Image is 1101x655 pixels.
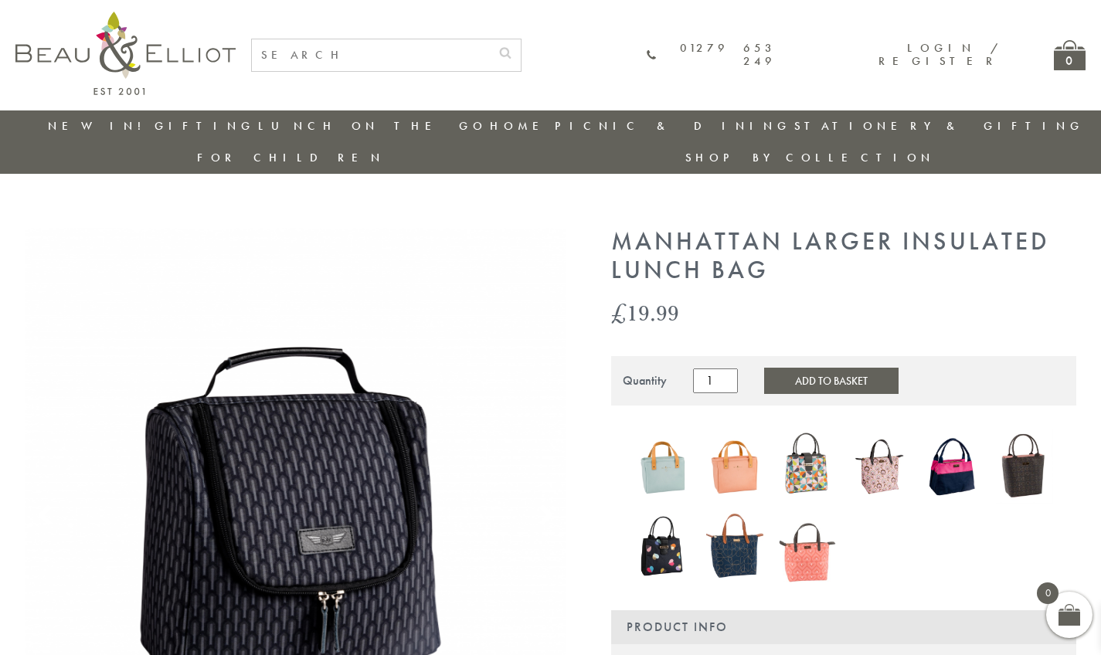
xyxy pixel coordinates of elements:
a: Gifting [155,118,255,134]
h1: Manhattan Larger Insulated Lunch Bag [611,228,1076,285]
a: Home [490,118,552,134]
img: Carnaby Bloom Insulated Lunch Handbag [779,429,836,504]
img: Emily Heart Insulated Lunch Bag [634,512,692,579]
span: £ [611,297,627,328]
bdi: 19.99 [611,297,679,328]
div: Quantity [623,374,667,388]
div: Product Info [611,610,1076,644]
a: Insulated 7L Luxury Lunch Bag [779,509,836,586]
a: Stationery & Gifting [794,118,1084,134]
input: Product quantity [693,368,738,393]
a: Login / Register [878,40,1000,69]
a: Lexington lunch bag blush [706,429,763,508]
a: New in! [48,118,151,134]
img: Lexington lunch bag eau de nil [634,429,692,504]
a: Carnaby Bloom Insulated Lunch Handbag [779,429,836,507]
a: Dove Insulated Lunch Bag [996,429,1053,507]
img: Lexington lunch bag blush [706,429,763,504]
a: Picnic & Dining [555,118,791,134]
button: Add to Basket [764,368,899,394]
span: 0 [1037,582,1059,604]
a: Lunch On The Go [258,118,487,134]
a: Shop by collection [685,150,935,165]
a: Boho Luxury Insulated Lunch Bag [851,429,909,507]
a: Navy 7L Luxury Insulated Lunch Bag [706,507,763,587]
a: 01279 653 249 [647,42,776,69]
img: Navy 7L Luxury Insulated Lunch Bag [706,507,763,583]
img: Colour Block Insulated Lunch Bag [923,429,980,504]
img: Insulated 7L Luxury Lunch Bag [779,509,836,583]
a: Lexington lunch bag eau de nil [634,429,692,508]
a: For Children [197,150,385,165]
input: SEARCH [252,39,490,71]
img: Boho Luxury Insulated Lunch Bag [851,429,909,504]
img: Dove Insulated Lunch Bag [996,429,1053,504]
a: Colour Block Insulated Lunch Bag [923,429,980,507]
a: 0 [1054,40,1086,70]
img: logo [15,12,236,95]
a: Emily Heart Insulated Lunch Bag [634,512,692,582]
